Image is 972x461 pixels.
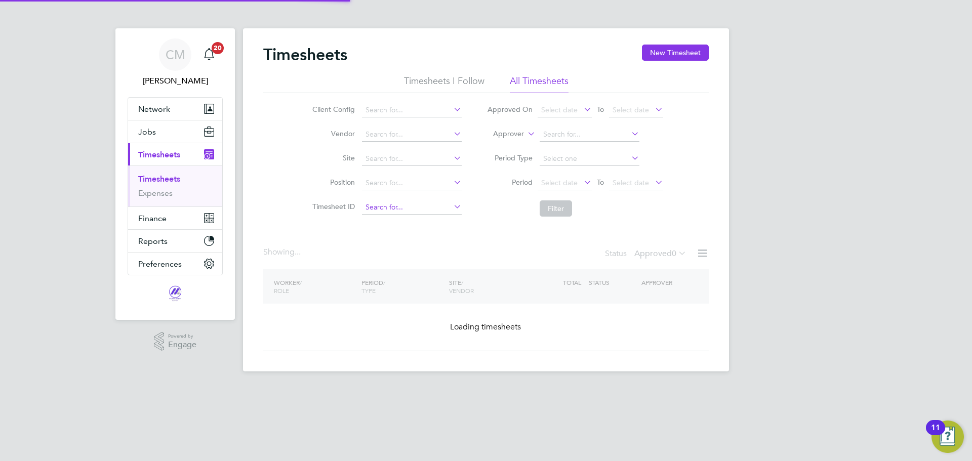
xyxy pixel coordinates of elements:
a: Timesheets [138,174,180,184]
span: CM [166,48,185,61]
button: Timesheets [128,143,222,165]
a: 20 [199,38,219,71]
a: Powered byEngage [154,332,197,351]
span: Finance [138,214,167,223]
button: Reports [128,230,222,252]
input: Search for... [362,152,462,166]
span: Timesheets [138,150,180,159]
span: To [594,176,607,189]
div: Status [605,247,688,261]
span: Casey Manton [128,75,223,87]
h2: Timesheets [263,45,347,65]
span: Network [138,104,170,114]
label: Client Config [309,105,355,114]
span: Reports [138,236,168,246]
input: Search for... [362,103,462,117]
span: To [594,103,607,116]
nav: Main navigation [115,28,235,320]
div: 11 [931,428,940,441]
a: Go to home page [128,285,223,302]
a: Expenses [138,188,173,198]
button: Jobs [128,120,222,143]
span: Select date [541,178,578,187]
li: Timesheets I Follow [404,75,484,93]
button: Open Resource Center, 11 new notifications [931,421,964,453]
input: Search for... [362,176,462,190]
span: Jobs [138,127,156,137]
div: Showing [263,247,303,258]
label: Period [487,178,533,187]
img: magnussearch-logo-retina.png [168,285,182,302]
label: Approver [478,129,524,139]
span: Select date [541,105,578,114]
label: Vendor [309,129,355,138]
button: New Timesheet [642,45,709,61]
span: ... [295,247,301,257]
label: Position [309,178,355,187]
button: Preferences [128,253,222,275]
span: Preferences [138,259,182,269]
a: CM[PERSON_NAME] [128,38,223,87]
span: Powered by [168,332,196,341]
input: Search for... [540,128,639,142]
span: Select date [613,105,649,114]
label: Site [309,153,355,162]
input: Select one [540,152,639,166]
button: Filter [540,200,572,217]
label: Approved On [487,105,533,114]
label: Timesheet ID [309,202,355,211]
span: Engage [168,341,196,349]
span: 0 [672,248,676,259]
button: Network [128,98,222,120]
button: Finance [128,207,222,229]
span: Select date [613,178,649,187]
li: All Timesheets [510,75,569,93]
input: Search for... [362,200,462,215]
div: Timesheets [128,165,222,206]
span: 20 [212,42,224,54]
label: Approved [634,248,686,259]
label: Period Type [487,153,533,162]
input: Search for... [362,128,462,142]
